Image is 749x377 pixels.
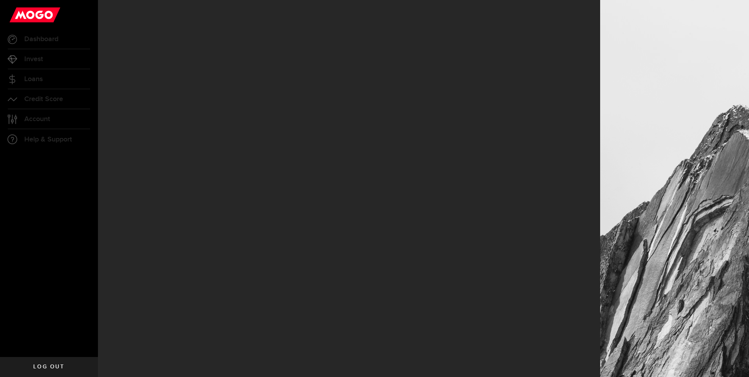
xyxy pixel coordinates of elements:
[24,136,72,143] span: Help & Support
[24,96,63,103] span: Credit Score
[24,116,50,123] span: Account
[24,56,43,63] span: Invest
[24,76,43,83] span: Loans
[24,36,58,43] span: Dashboard
[33,364,64,370] span: Log out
